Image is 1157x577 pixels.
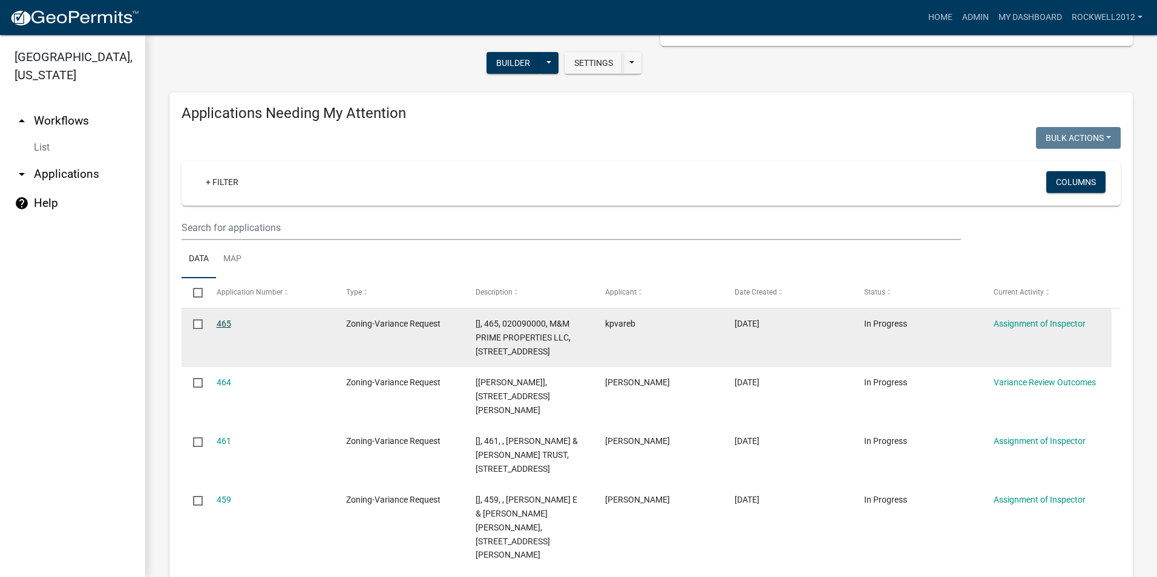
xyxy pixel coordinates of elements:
[476,319,571,356] span: [], 465, 020090000, M&M PRIME PROPERTIES LLC, 21601 US HWY 10
[853,278,982,307] datatable-header-cell: Status
[735,436,759,446] span: 09/16/2025
[217,495,231,504] a: 459
[864,288,885,296] span: Status
[182,215,961,240] input: Search for applications
[476,495,577,559] span: [], 459, , BRIAN E & J BERG-GRAMER GRAMER, 11253 W LAKE EUNICE RD
[735,377,759,387] span: 09/23/2025
[334,278,464,307] datatable-header-cell: Type
[982,278,1112,307] datatable-header-cell: Current Activity
[205,278,334,307] datatable-header-cell: Application Number
[735,319,759,328] span: 09/23/2025
[346,495,441,504] span: Zoning-Variance Request
[217,319,231,328] a: 465
[994,436,1086,446] a: Assignment of Inspector
[923,6,957,29] a: Home
[476,377,550,415] span: [Susan Rockwell], 464, 170070000, CLARENCE BARKER, 17718 CO HWY 6
[565,52,623,74] button: Settings
[15,196,29,210] i: help
[182,240,216,279] a: Data
[476,436,578,474] span: [], 461, , BRADLEY R & JOANNA CALLAHAN TRUST, 11911 FERN BEACH DR
[346,288,362,296] span: Type
[994,319,1086,328] a: Assignment of Inspector
[346,319,441,328] span: Zoning-Variance Request
[346,377,441,387] span: Zoning-Variance Request
[1036,127,1121,149] button: Bulk Actions
[994,6,1067,29] a: My Dashboard
[957,6,994,29] a: Admin
[605,288,637,296] span: Applicant
[605,495,670,504] span: Sara B Knudson
[994,377,1096,387] a: Variance Review Outcomes
[735,495,759,504] span: 09/09/2025
[217,436,231,446] a: 461
[15,167,29,181] i: arrow_drop_down
[217,377,231,387] a: 464
[487,52,540,74] button: Builder
[864,377,907,387] span: In Progress
[594,278,723,307] datatable-header-cell: Applicant
[217,288,283,296] span: Application Number
[994,288,1044,296] span: Current Activity
[346,436,441,446] span: Zoning-Variance Request
[196,171,248,193] a: + Filter
[182,105,1121,122] h4: Applications Needing My Attention
[864,319,907,328] span: In Progress
[605,319,635,328] span: kpvareb
[15,114,29,128] i: arrow_drop_up
[1067,6,1147,29] a: Rockwell2012
[864,436,907,446] span: In Progress
[464,278,594,307] datatable-header-cell: Description
[1046,171,1106,193] button: Columns
[994,495,1086,504] a: Assignment of Inspector
[723,278,853,307] datatable-header-cell: Date Created
[605,377,670,387] span: Clarence Barker
[864,495,907,504] span: In Progress
[735,288,777,296] span: Date Created
[476,288,513,296] span: Description
[216,240,249,279] a: Map
[182,278,205,307] datatable-header-cell: Select
[605,436,670,446] span: Joanna Callahan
